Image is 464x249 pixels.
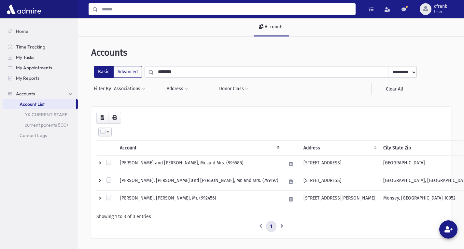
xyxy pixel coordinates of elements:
[3,73,78,83] a: My Reports
[263,24,284,30] div: Accounts
[116,155,282,173] td: [PERSON_NAME] and [PERSON_NAME], Mr. and Mrs. (995585)
[434,9,447,14] span: User
[113,66,142,78] label: Advanced
[96,213,446,220] div: Showing 1 to 3 of 3 entries
[116,190,282,208] td: [PERSON_NAME], [PERSON_NAME], Mr. (992456)
[94,85,114,92] span: Filter By
[20,132,47,138] span: Contact Logs
[254,18,289,36] a: Accounts
[166,83,188,95] button: Address
[219,83,249,95] button: Donor Class
[3,62,78,73] a: My Appointments
[16,75,39,81] span: My Reports
[91,47,127,58] span: Accounts
[3,120,78,130] a: current parents 500+
[372,83,417,95] a: Clear All
[94,66,142,78] div: FilterModes
[266,221,276,232] a: 1
[5,3,43,16] img: AdmirePro
[16,65,52,71] span: My Appointments
[16,54,34,60] span: My Tasks
[3,99,76,109] a: Account List
[114,83,145,95] button: Associations
[116,140,282,155] th: Account: activate to sort column descending
[20,101,45,107] span: Account List
[3,130,78,141] a: Contact Logs
[16,91,35,97] span: Accounts
[3,52,78,62] a: My Tasks
[3,109,78,120] a: YK CURRENT STAFF
[108,112,121,124] button: Print
[3,42,78,52] a: Time Tracking
[300,190,379,208] td: [STREET_ADDRESS][PERSON_NAME]
[300,173,379,190] td: [STREET_ADDRESS]
[98,3,355,15] input: Search
[3,89,78,99] a: Accounts
[3,26,78,36] a: Home
[116,173,282,190] td: [PERSON_NAME], [PERSON_NAME] and [PERSON_NAME], Mr. and Mrs. (799197)
[300,155,379,173] td: [STREET_ADDRESS]
[96,112,108,124] button: CSV
[16,28,28,34] span: Home
[94,66,114,78] label: Basic
[300,140,379,155] th: Address : activate to sort column ascending
[434,4,447,9] span: cfrank
[16,44,45,50] span: Time Tracking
